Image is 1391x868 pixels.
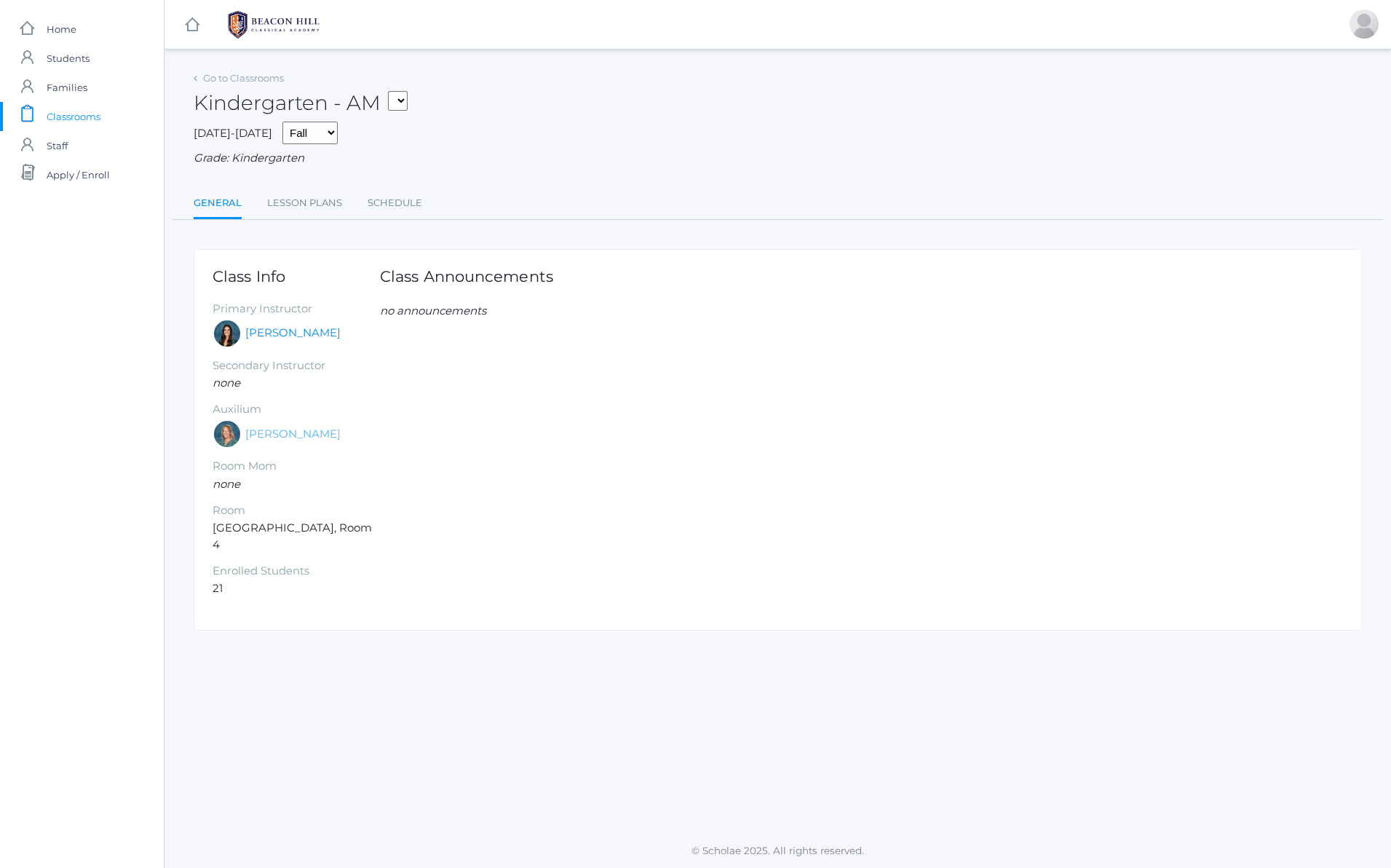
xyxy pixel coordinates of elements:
em: none [213,376,240,390]
span: Apply / Enroll [47,160,110,189]
h2: Kindergarten - AM [194,92,408,114]
a: General [194,189,242,220]
h5: Enrolled Students [213,565,380,577]
a: [PERSON_NAME] [245,426,341,443]
p: © Scholae 2025. All rights reserved. [165,843,1391,858]
h5: Room Mom [213,460,380,473]
h1: Class Info [213,268,380,285]
div: Grade: Kindergarten [194,150,1362,167]
a: Schedule [368,189,422,218]
span: Classrooms [47,102,100,131]
li: 21 [213,580,380,597]
h5: Secondary Instructor [213,360,380,372]
h5: Primary Instructor [213,303,380,315]
span: Staff [47,131,68,160]
a: Lesson Plans [267,189,342,218]
a: Go to Classrooms [203,72,284,84]
span: [DATE]-[DATE] [194,126,272,140]
div: Maureen Doyle [213,419,242,449]
span: Students [47,44,90,73]
h1: Class Announcements [380,268,553,285]
div: [GEOGRAPHIC_DATA], Room 4 [213,268,380,597]
h5: Auxilium [213,403,380,416]
em: none [213,477,240,491]
div: Hallie Canan [1350,9,1379,39]
span: Families [47,73,87,102]
em: no announcements [380,304,486,317]
a: [PERSON_NAME] [245,325,341,342]
img: 1_BHCALogos-05.png [219,7,328,43]
span: Home [47,15,76,44]
h5: Room [213,505,380,517]
div: Jordyn Dewey [213,319,242,348]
